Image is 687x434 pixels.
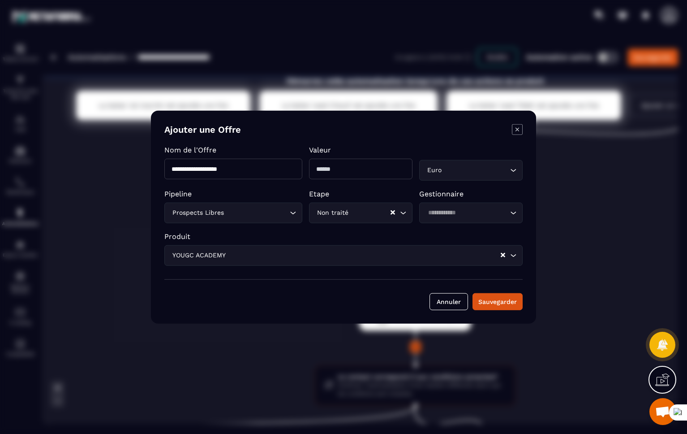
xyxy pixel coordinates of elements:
[164,202,302,223] div: Search for option
[472,293,523,310] button: Sauvegarder
[419,189,523,198] p: Gestionnaire
[419,202,523,223] div: Search for option
[226,208,288,217] input: Search for option
[309,189,412,198] p: Etape
[419,160,523,180] div: Search for option
[649,398,676,425] div: Mở cuộc trò chuyện
[164,124,241,137] h4: Ajouter une Offre
[425,208,508,217] input: Search for option
[429,293,468,310] button: Annuler
[170,208,226,217] span: Prospects Libres
[391,209,395,216] button: Clear Selected
[315,208,350,217] span: Non traité
[350,208,390,217] input: Search for option
[164,232,523,240] p: Produit
[164,146,302,154] p: Nom de l'Offre
[309,202,412,223] div: Search for option
[164,189,302,198] p: Pipeline
[443,165,508,175] input: Search for option
[309,146,412,154] p: Valeur
[170,250,228,260] span: YOUGC ACADEMY
[164,245,523,265] div: Search for option
[425,165,443,175] span: Euro
[501,252,505,259] button: Clear Selected
[228,250,500,260] input: Search for option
